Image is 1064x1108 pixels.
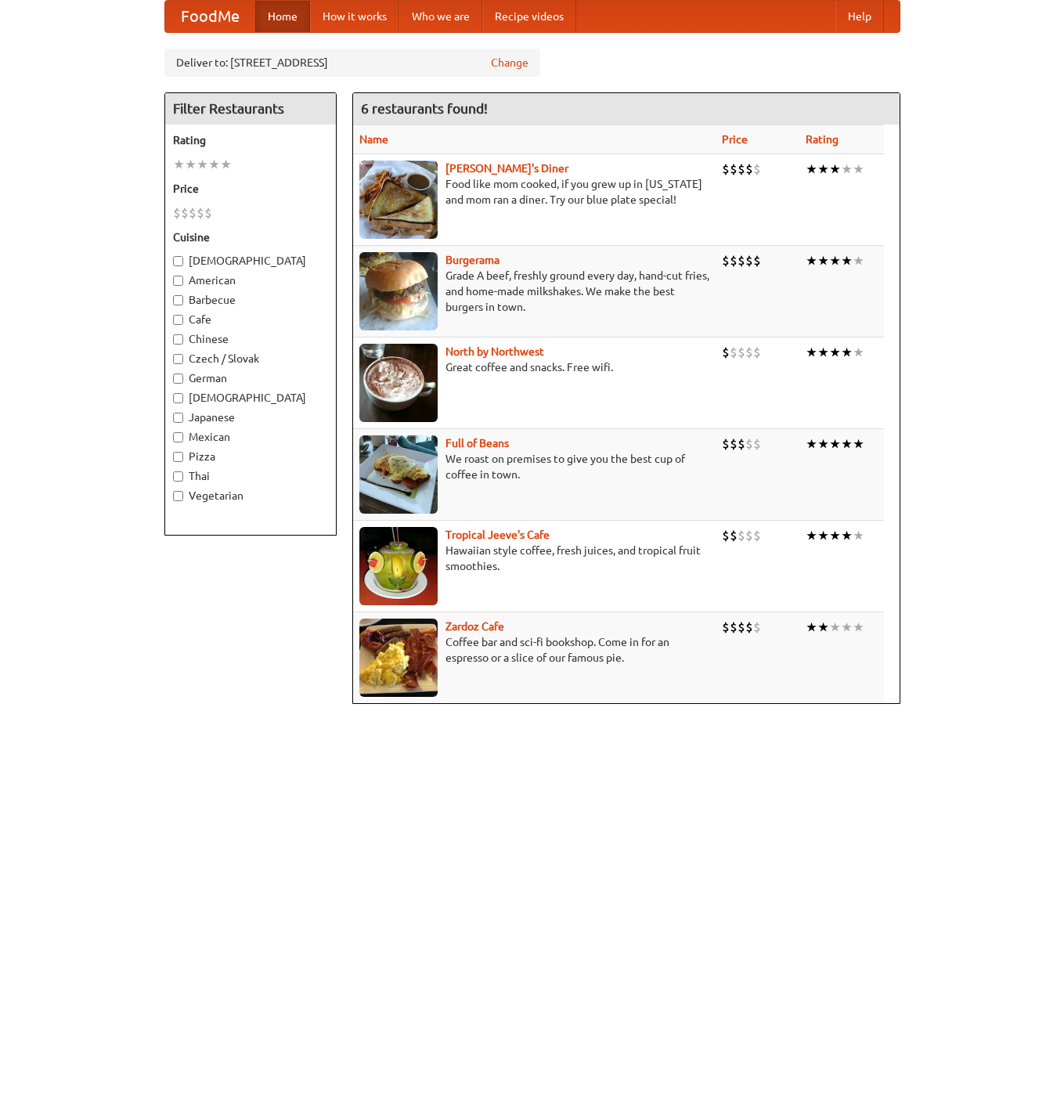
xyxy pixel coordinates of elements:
[829,161,841,178] li: ★
[730,344,738,361] li: $
[745,161,753,178] li: $
[806,619,817,636] li: ★
[753,161,761,178] li: $
[173,253,328,269] label: [DEMOGRAPHIC_DATA]
[806,344,817,361] li: ★
[173,410,328,425] label: Japanese
[841,527,853,544] li: ★
[829,619,841,636] li: ★
[722,161,730,178] li: $
[753,252,761,269] li: $
[482,1,576,32] a: Recipe videos
[173,390,328,406] label: [DEMOGRAPHIC_DATA]
[208,156,220,173] li: ★
[359,161,438,239] img: sallys.jpg
[730,527,738,544] li: $
[722,252,730,269] li: $
[722,133,748,146] a: Price
[310,1,399,32] a: How it works
[359,252,438,330] img: burgerama.jpg
[753,344,761,361] li: $
[730,252,738,269] li: $
[853,435,864,453] li: ★
[445,529,550,541] b: Tropical Jeeve's Cafe
[181,204,189,222] li: $
[359,435,438,514] img: beans.jpg
[841,161,853,178] li: ★
[817,619,829,636] li: ★
[165,93,336,125] h4: Filter Restaurants
[853,527,864,544] li: ★
[185,156,197,173] li: ★
[722,619,730,636] li: $
[829,435,841,453] li: ★
[359,133,388,146] a: Name
[445,254,500,266] b: Burgerama
[817,252,829,269] li: ★
[173,132,328,148] h5: Rating
[806,133,839,146] a: Rating
[173,491,183,501] input: Vegetarian
[745,619,753,636] li: $
[853,344,864,361] li: ★
[730,435,738,453] li: $
[173,429,328,445] label: Mexican
[173,292,328,308] label: Barbecue
[173,272,328,288] label: American
[173,468,328,484] label: Thai
[817,344,829,361] li: ★
[730,619,738,636] li: $
[738,252,745,269] li: $
[445,437,509,449] a: Full of Beans
[445,345,544,358] a: North by Northwest
[753,619,761,636] li: $
[173,370,328,386] label: German
[730,161,738,178] li: $
[853,161,864,178] li: ★
[164,49,540,77] div: Deliver to: [STREET_ADDRESS]
[359,268,709,315] p: Grade A beef, freshly ground every day, hand-cut fries, and home-made milkshakes. We make the bes...
[359,344,438,422] img: north.jpg
[197,156,208,173] li: ★
[173,488,328,503] label: Vegetarian
[359,619,438,697] img: zardoz.jpg
[173,334,183,345] input: Chinese
[738,435,745,453] li: $
[841,252,853,269] li: ★
[835,1,884,32] a: Help
[445,162,568,175] a: [PERSON_NAME]'s Diner
[445,620,504,633] b: Zardoz Cafe
[173,204,181,222] li: $
[841,619,853,636] li: ★
[173,471,183,482] input: Thai
[173,276,183,286] input: American
[722,435,730,453] li: $
[359,451,709,482] p: We roast on premises to give you the best cup of coffee in town.
[255,1,310,32] a: Home
[173,354,183,364] input: Czech / Slovak
[817,161,829,178] li: ★
[817,527,829,544] li: ★
[173,315,183,325] input: Cafe
[806,527,817,544] li: ★
[829,344,841,361] li: ★
[173,452,183,462] input: Pizza
[359,359,709,375] p: Great coffee and snacks. Free wifi.
[399,1,482,32] a: Who we are
[220,156,232,173] li: ★
[361,101,488,116] ng-pluralize: 6 restaurants found!
[173,181,328,197] h5: Price
[738,344,745,361] li: $
[173,413,183,423] input: Japanese
[197,204,204,222] li: $
[753,435,761,453] li: $
[841,435,853,453] li: ★
[753,527,761,544] li: $
[173,331,328,347] label: Chinese
[722,527,730,544] li: $
[173,449,328,464] label: Pizza
[491,55,528,70] a: Change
